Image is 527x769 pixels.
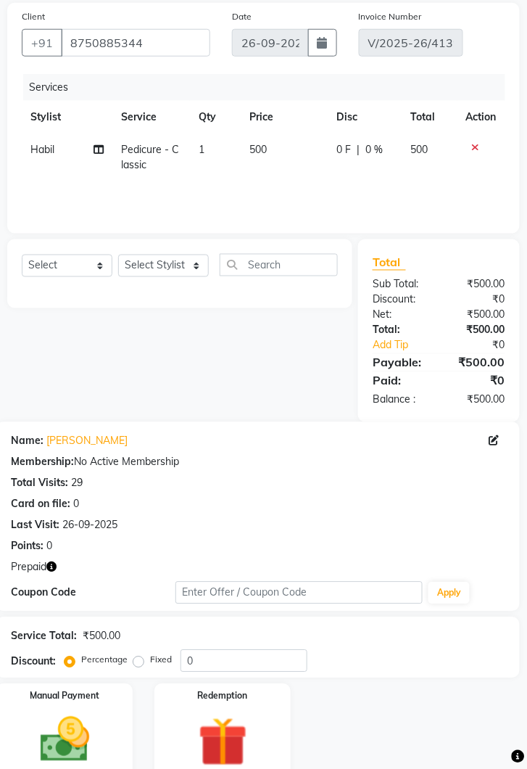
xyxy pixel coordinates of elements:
label: Percentage [81,654,128,667]
span: 500 [410,143,428,156]
span: 0 % [366,142,383,157]
label: Fixed [150,654,172,667]
div: Discount: [11,654,56,670]
input: Search [220,254,338,276]
th: Stylist [22,101,112,133]
div: Services [23,74,516,101]
span: 1 [199,143,204,156]
th: Service [112,101,190,133]
div: ₹500.00 [83,629,120,644]
div: Name: [11,434,43,449]
input: Enter Offer / Coupon Code [175,582,423,604]
div: ₹0 [452,338,516,353]
div: Service Total: [11,629,77,644]
div: Paid: [362,372,439,390]
span: Habil [30,143,54,156]
label: Client [22,10,45,23]
div: Membership: [11,455,74,470]
label: Redemption [198,690,248,703]
label: Invoice Number [359,10,422,23]
th: Disc [328,101,402,133]
div: ₹500.00 [439,392,516,408]
span: | [357,142,360,157]
div: ₹0 [439,292,516,308]
div: Sub Total: [362,277,439,292]
div: Coupon Code [11,585,175,601]
div: 29 [71,476,83,491]
th: Action [457,101,505,133]
span: Pedicure - Classic [121,143,179,171]
div: Payable: [362,354,439,371]
th: Total [402,101,457,133]
span: 500 [250,143,267,156]
div: ₹500.00 [439,354,516,371]
div: ₹500.00 [439,308,516,323]
button: +91 [22,29,62,57]
div: Net: [362,308,439,323]
a: [PERSON_NAME] [46,434,128,449]
div: Last Visit: [11,518,59,533]
img: _cash.svg [25,712,105,769]
div: ₹500.00 [439,323,516,338]
div: ₹0 [439,372,516,390]
div: Total: [362,323,439,338]
div: No Active Membership [11,455,505,470]
span: 0 F [337,142,352,157]
div: 0 [73,497,79,512]
span: Total [373,255,406,271]
th: Price [241,101,328,133]
div: Discount: [362,292,439,308]
button: Apply [428,583,470,604]
th: Qty [190,101,241,133]
div: Total Visits: [11,476,68,491]
input: Search by Name/Mobile/Email/Code [61,29,210,57]
div: 0 [46,539,52,554]
div: Points: [11,539,43,554]
a: Add Tip [362,338,452,353]
label: Date [232,10,252,23]
span: Prepaid [11,560,46,575]
div: Card on file: [11,497,70,512]
div: Balance : [362,392,439,408]
div: ₹500.00 [439,277,516,292]
div: 26-09-2025 [62,518,117,533]
label: Manual Payment [30,690,99,703]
